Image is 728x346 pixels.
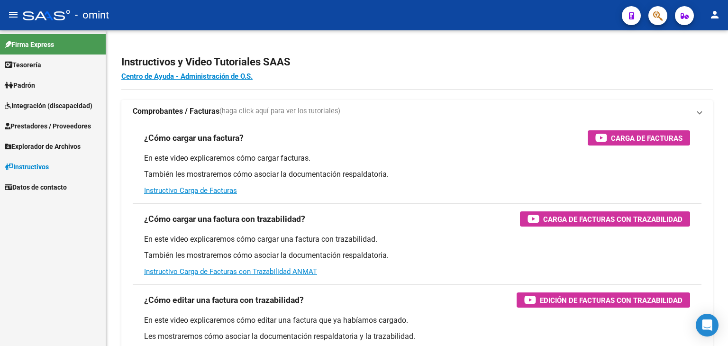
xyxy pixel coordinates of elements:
[5,141,81,152] span: Explorador de Archivos
[5,121,91,131] span: Prestadores / Proveedores
[144,267,317,276] a: Instructivo Carga de Facturas con Trazabilidad ANMAT
[5,39,54,50] span: Firma Express
[144,250,690,261] p: También les mostraremos cómo asociar la documentación respaldatoria.
[611,132,682,144] span: Carga de Facturas
[520,211,690,227] button: Carga de Facturas con Trazabilidad
[517,292,690,308] button: Edición de Facturas con Trazabilidad
[75,5,109,26] span: - omint
[144,315,690,326] p: En este video explicaremos cómo editar una factura que ya habíamos cargado.
[144,234,690,245] p: En este video explicaremos cómo cargar una factura con trazabilidad.
[121,100,713,123] mat-expansion-panel-header: Comprobantes / Facturas(haga click aquí para ver los tutoriales)
[5,60,41,70] span: Tesorería
[121,53,713,71] h2: Instructivos y Video Tutoriales SAAS
[5,100,92,111] span: Integración (discapacidad)
[121,72,253,81] a: Centro de Ayuda - Administración de O.S.
[8,9,19,20] mat-icon: menu
[709,9,720,20] mat-icon: person
[144,293,304,307] h3: ¿Cómo editar una factura con trazabilidad?
[144,153,690,164] p: En este video explicaremos cómo cargar facturas.
[696,314,719,337] div: Open Intercom Messenger
[144,331,690,342] p: Les mostraremos cómo asociar la documentación respaldatoria y la trazabilidad.
[540,294,682,306] span: Edición de Facturas con Trazabilidad
[144,169,690,180] p: También les mostraremos cómo asociar la documentación respaldatoria.
[144,131,244,145] h3: ¿Cómo cargar una factura?
[144,212,305,226] h3: ¿Cómo cargar una factura con trazabilidad?
[133,106,219,117] strong: Comprobantes / Facturas
[144,186,237,195] a: Instructivo Carga de Facturas
[219,106,340,117] span: (haga click aquí para ver los tutoriales)
[588,130,690,146] button: Carga de Facturas
[5,80,35,91] span: Padrón
[5,162,49,172] span: Instructivos
[5,182,67,192] span: Datos de contacto
[543,213,682,225] span: Carga de Facturas con Trazabilidad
